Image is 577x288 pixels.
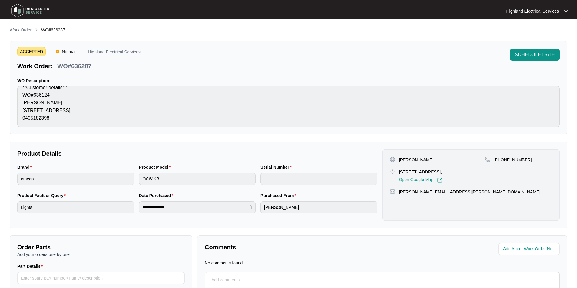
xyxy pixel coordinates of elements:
[437,177,443,183] img: Link-External
[139,164,173,170] label: Product Model
[564,10,568,13] img: dropdown arrow
[510,49,560,61] button: SCHEDULE DATE
[515,51,555,58] span: SCHEDULE DATE
[17,201,134,213] input: Product Fault or Query
[17,173,134,185] input: Brand
[59,47,78,56] span: Normal
[17,272,185,284] input: Part Details
[260,164,294,170] label: Serial Number
[205,260,243,266] p: No comments found
[17,86,560,127] textarea: Hi Team, Please organise and attend service call for an OC64KB Request Lodged by: Retailer- [PERS...
[17,78,560,84] p: WO Description:
[17,149,377,158] p: Product Details
[494,157,532,163] p: [PHONE_NUMBER]
[9,2,51,20] img: residentia service logo
[8,27,33,34] a: Work Order
[41,28,65,32] span: WO#636287
[260,193,299,199] label: Purchased From
[503,245,556,253] input: Add Agent Work Order No.
[205,243,378,251] p: Comments
[485,157,490,162] img: map-pin
[260,173,377,185] input: Serial Number
[34,27,39,32] img: chevron-right
[139,193,176,199] label: Date Purchased
[143,204,247,210] input: Date Purchased
[17,47,46,56] span: ACCEPTED
[17,164,34,170] label: Brand
[260,201,377,213] input: Purchased From
[17,62,52,70] p: Work Order:
[390,169,395,174] img: map-pin
[390,157,395,162] img: user-pin
[17,243,185,251] p: Order Parts
[88,50,141,56] p: Highland Electrical Services
[399,157,434,163] p: [PERSON_NAME]
[506,8,559,14] p: Highland Electrical Services
[57,62,91,70] p: WO#636287
[399,169,443,175] p: [STREET_ADDRESS],
[399,189,541,195] p: [PERSON_NAME][EMAIL_ADDRESS][PERSON_NAME][DOMAIN_NAME]
[399,177,443,183] a: Open Google Map
[17,251,185,257] p: Add your orders one by one
[10,27,32,33] p: Work Order
[56,50,59,53] img: Vercel Logo
[139,173,256,185] input: Product Model
[17,193,68,199] label: Product Fault or Query
[17,263,45,269] label: Part Details
[390,189,395,194] img: map-pin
